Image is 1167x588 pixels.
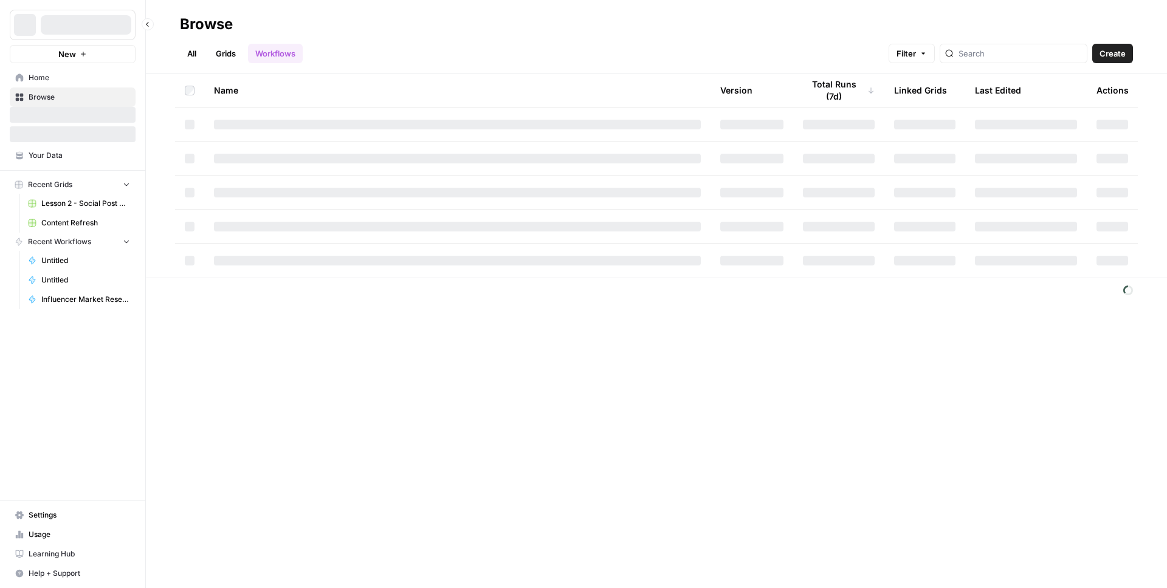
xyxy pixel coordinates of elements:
a: Untitled [22,270,136,290]
span: Learning Hub [29,549,130,559]
input: Search [959,47,1082,60]
button: Filter [889,44,935,63]
button: Recent Grids [10,176,136,194]
a: All [180,44,204,63]
span: Usage [29,529,130,540]
span: Home [29,72,130,83]
button: New [10,45,136,63]
span: Untitled [41,255,130,266]
span: Recent Grids [28,179,72,190]
div: Actions [1096,73,1129,107]
div: Name [214,73,701,107]
a: Grids [208,44,243,63]
a: Lesson 2 - Social Post Generator Grid [22,194,136,213]
div: Version [720,73,752,107]
span: Create [1100,47,1126,60]
a: Usage [10,525,136,544]
span: Untitled [41,275,130,285]
a: Settings [10,505,136,525]
a: Your Data [10,146,136,165]
button: Create [1092,44,1133,63]
a: Home [10,68,136,87]
span: Your Data [29,150,130,161]
span: Influencer Market Research [41,294,130,305]
div: Total Runs (7d) [803,73,875,107]
a: Influencer Market Research [22,290,136,309]
span: Settings [29,510,130,521]
a: Learning Hub [10,544,136,564]
a: Workflows [248,44,303,63]
span: New [58,48,76,60]
div: Linked Grids [894,73,947,107]
div: Browse [180,15,233,34]
a: Content Refresh [22,213,136,233]
a: Untitled [22,251,136,270]
a: Browse [10,87,136,107]
button: Recent Workflows [10,233,136,251]
span: Recent Workflows [28,236,91,247]
button: Help + Support [10,564,136,583]
span: Lesson 2 - Social Post Generator Grid [41,198,130,209]
span: Help + Support [29,568,130,579]
span: Browse [29,92,130,103]
div: Last Edited [975,73,1021,107]
span: Filter [897,47,916,60]
span: Content Refresh [41,217,130,228]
